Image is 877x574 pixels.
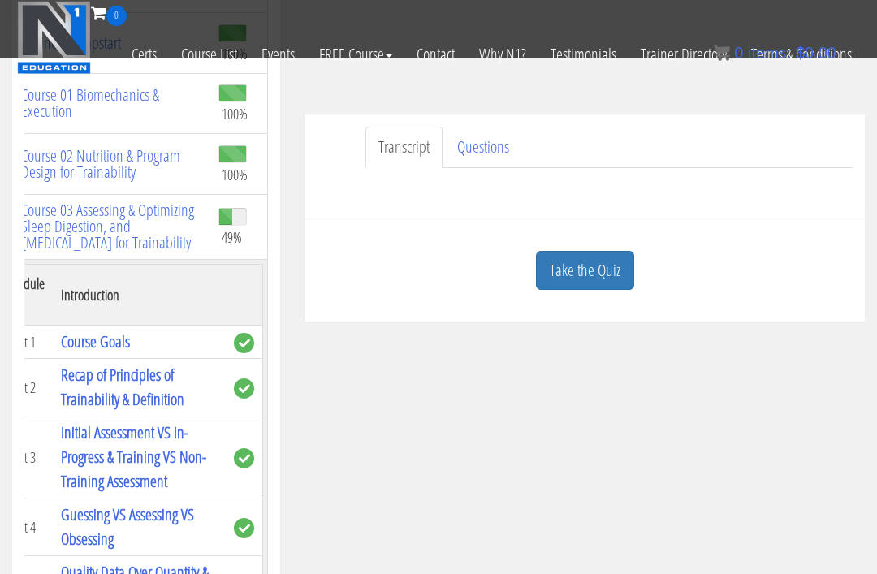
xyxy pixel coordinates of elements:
bdi: 0.00 [796,44,836,62]
a: Course 03 Assessing & Optimizing Sleep Digestion, and [MEDICAL_DATA] for Trainability [3,202,202,251]
a: Trainer Directory [629,26,739,83]
a: Course List [169,26,249,83]
span: $ [796,44,805,62]
a: Guessing VS Assessing VS Obsessing [61,503,194,550]
a: Take the Quiz [536,251,634,291]
img: n1-education [17,1,91,74]
a: Recap of Principles of Trainability & Definition [61,364,184,410]
img: icon11.png [714,45,730,61]
span: complete [234,378,254,399]
a: Testimonials [538,26,629,83]
a: Contact [404,26,467,83]
a: FREE Course [307,26,404,83]
a: 0 items: $0.00 [714,44,836,62]
a: 0 [91,2,127,24]
a: Course 01 Biomechanics & Execution [3,87,202,119]
a: Questions [444,127,522,168]
a: Transcript [365,127,443,168]
span: 0 [106,6,127,26]
a: Course 02 Nutrition & Program Design for Trainability [3,148,202,180]
span: 100% [222,105,248,123]
span: complete [234,518,254,538]
span: 49% [222,228,242,246]
span: items: [748,44,791,62]
a: Why N1? [467,26,538,83]
a: Events [249,26,307,83]
span: 100% [222,166,248,183]
a: Initial Assessment VS In-Progress & Training VS Non-Training Assessment [61,421,206,492]
th: Introduction [53,265,226,326]
span: 0 [734,44,743,62]
a: Course Goals [61,330,130,352]
a: Terms & Conditions [739,26,864,83]
span: complete [234,448,254,468]
span: complete [234,333,254,353]
a: Certs [119,26,169,83]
